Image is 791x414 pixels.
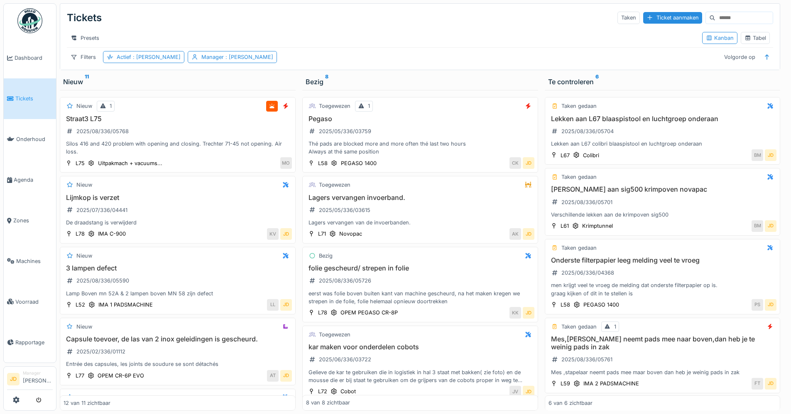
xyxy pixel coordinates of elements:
div: OPEM CR-6P EVO [98,372,144,380]
span: Zones [13,217,53,224]
div: Mes ,stapelaar neemt pads mee maar boven dan heb je weinig pads in zak [549,368,777,376]
div: L58 [318,159,328,167]
div: L58 [561,301,570,309]
h3: Pegaso [306,115,534,123]
div: BM [752,149,763,161]
li: [PERSON_NAME] [23,370,53,388]
div: Manager [23,370,53,376]
div: PEGASO 1400 [583,301,619,309]
div: Entrée des capsules, les joints de soudure se sont détachés [64,360,292,368]
sup: 8 [325,77,328,87]
div: Nieuw [76,181,92,189]
div: Lagers vervangen van de invoerbanden. [306,219,534,226]
div: KK [509,307,521,319]
div: JD [765,299,776,311]
h3: Lekken aan L67 blaaspistool en luchtgroep onderaan [549,115,777,123]
span: : [PERSON_NAME] [224,54,273,60]
h3: folie gescheurd/ strepen in folie [306,264,534,272]
div: 2025/08/336/05761 [561,356,612,363]
div: AT [267,370,279,382]
div: 2025/08/336/05590 [76,277,129,285]
h3: Onderste filterpapier leeg melding veel te vroeg [549,256,777,264]
div: 2025/06/336/04368 [561,269,614,277]
div: Taken gedaan [561,102,597,110]
h3: Straat3 L75 [64,115,292,123]
sup: 11 [85,77,89,87]
div: MO [280,157,292,169]
div: Nieuw [76,394,92,402]
a: Rapportage [4,322,56,363]
a: Zones [4,200,56,241]
div: Nieuw [76,323,92,331]
div: OPEM PEGASO CR-8P [340,309,398,317]
div: Silos 416 and 420 problem with opening and closing. Trechter 71-45 not opening. Air loss. [64,140,292,156]
div: Lekken aan L67 colibri blaaspistool en luchtgroep onderaan [549,140,777,148]
div: 2025/05/336/03759 [319,127,371,135]
div: JD [280,228,292,240]
div: JD [523,228,534,240]
div: IMA C-900 [98,230,126,238]
div: De draadstang is verwijderd [64,219,292,226]
div: L78 [76,230,85,238]
div: 12 van 11 zichtbaar [64,399,110,407]
div: L72 [318,387,327,395]
div: L67 [561,151,570,159]
h3: Mes,[PERSON_NAME] neemt pads mee naar boven,dan heb je te weinig pads in zak [549,335,777,351]
div: JD [280,370,292,382]
div: Tabel [744,34,766,42]
a: Agenda [4,160,56,200]
div: Taken gedaan [561,244,597,252]
div: Bezig [319,252,333,260]
div: 6 van 6 zichtbaar [549,399,593,407]
div: Toegewezen [319,181,350,189]
a: Machines [4,241,56,282]
div: Tickets [67,7,102,29]
div: 1 [368,102,370,110]
div: Kanban [706,34,734,42]
div: AK [509,228,521,240]
h3: 3 lampen defect [64,264,292,272]
div: Ticket aanmaken [643,12,702,23]
div: 2025/07/336/04441 [76,206,127,214]
div: IMA 1 PADSMACHINE [98,301,153,309]
div: Thé pads are blocked more and more often thé last two hours Always at thé same position [306,140,534,156]
span: Machines [16,257,53,265]
div: Filters [67,51,100,63]
div: Verschillende lekken aan de krimpoven sig500 [549,211,777,219]
div: 2025/06/336/03722 [319,356,371,363]
div: L61 [561,222,569,230]
img: Badge_color-CXgf-gQk.svg [17,8,42,33]
div: L78 [318,309,327,317]
div: Actief [117,53,181,61]
sup: 6 [595,77,599,87]
div: CK [509,157,521,169]
div: L52 [76,301,85,309]
li: JD [7,373,20,385]
a: Tickets [4,78,56,119]
div: JD [523,157,534,169]
div: eerst was folie boven buiten kant van machine gescheurd, na het maken kregen we strepen in de fol... [306,290,534,305]
div: BM [752,220,763,232]
div: Nieuw [76,252,92,260]
div: Presets [67,32,103,44]
div: Nieuw [63,77,292,87]
div: Lamp Boven mn 52A & 2 lampen boven MN 58 zijn defect [64,290,292,297]
div: Taken gedaan [561,323,597,331]
a: Dashboard [4,38,56,78]
div: IMA 2 PADSMACHINE [583,380,639,387]
div: Volgorde op [720,51,759,63]
div: KV [267,228,279,240]
div: Toegewezen [319,331,350,339]
span: : [PERSON_NAME] [131,54,181,60]
h3: Capsule toevoer, de las van 2 inox geleidingen is gescheurd. [64,335,292,343]
div: JD [523,307,534,319]
div: L77 [76,372,84,380]
a: Voorraad [4,281,56,322]
div: Colibri [583,151,599,159]
a: JD Manager[PERSON_NAME] [7,370,53,390]
div: Cobot [340,387,356,395]
div: PEGASO 1400 [341,159,377,167]
div: L75 [76,159,85,167]
div: Te controleren [548,77,777,87]
div: JD [765,149,776,161]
